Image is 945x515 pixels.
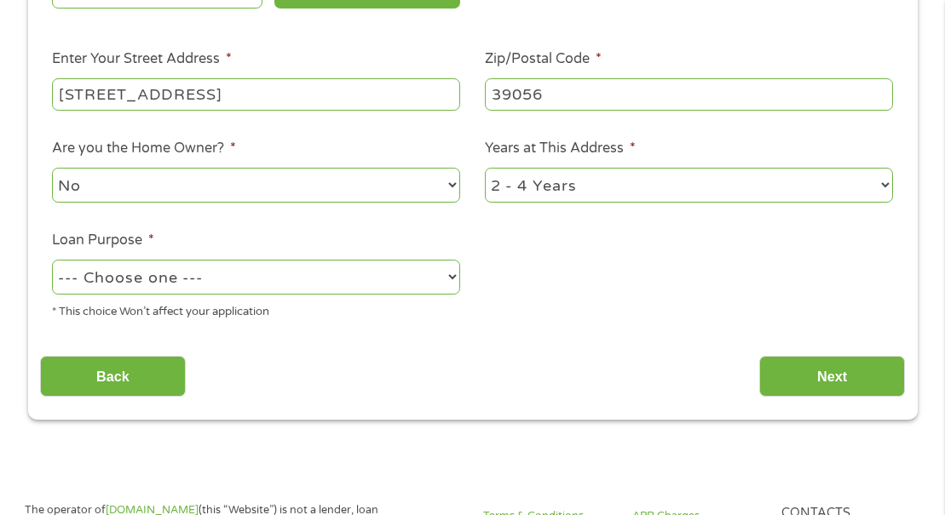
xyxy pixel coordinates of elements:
label: Years at This Address [485,140,636,157]
label: Are you the Home Owner? [52,140,236,157]
input: Back [40,356,186,398]
input: 1 Main Street [52,78,460,111]
input: Next [759,356,905,398]
div: * This choice Won’t affect your application [52,297,460,320]
label: Enter Your Street Address [52,50,232,68]
label: Loan Purpose [52,232,154,249]
label: Zip/Postal Code [485,50,602,68]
